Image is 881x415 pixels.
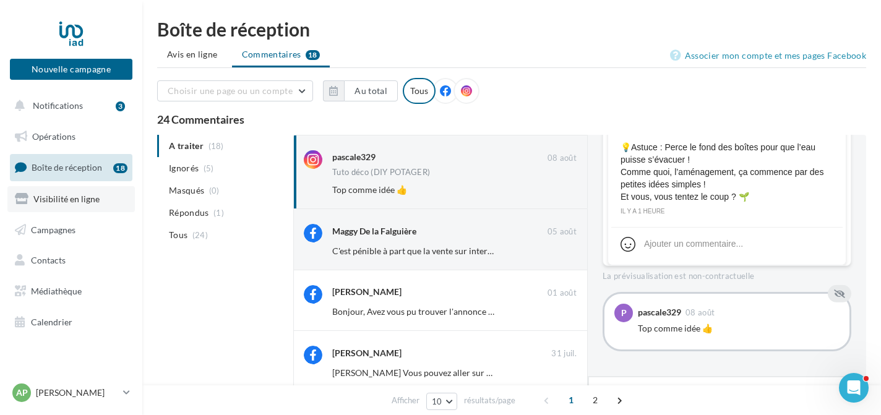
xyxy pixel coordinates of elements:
button: Au total [323,80,398,101]
iframe: Intercom live chat [839,373,869,403]
p: [PERSON_NAME] [36,387,118,399]
div: pascale329 [332,151,376,163]
a: AP [PERSON_NAME] [10,381,132,404]
span: 05 août [548,226,577,237]
span: 2 [585,390,605,410]
a: Opérations [7,124,135,150]
span: résultats/page [464,395,515,406]
div: [PERSON_NAME] [332,347,402,359]
a: Visibilité en ligne [7,186,135,212]
span: Avis en ligne [167,48,218,61]
div: La prévisualisation est non-contractuelle [603,266,851,282]
span: Répondus [169,207,209,219]
span: (24) [192,230,208,240]
span: AP [16,387,28,399]
button: Au total [344,80,398,101]
button: Notifications 3 [7,93,130,119]
span: (1) [213,208,224,218]
span: (5) [204,163,214,173]
span: Calendrier [31,317,72,327]
div: 24 Commentaires [157,114,866,125]
svg: Emoji [621,237,635,252]
span: (0) [209,186,220,195]
span: Notifications [33,100,83,111]
span: Ignorés [169,162,199,174]
div: Maggy De la Falguière [332,225,416,237]
span: Campagnes [31,224,75,234]
span: Visibilité en ligne [33,194,100,204]
div: Top comme idée 👍 [638,322,840,335]
span: Boîte de réception [32,162,102,173]
div: 3 [116,101,125,111]
button: Nouvelle campagne [10,59,132,80]
span: 01 août [548,288,577,299]
span: Tous [169,229,187,241]
div: pascale329 [638,308,681,317]
span: p [621,307,627,319]
span: 10 [432,396,442,406]
div: 18 [113,163,127,173]
button: Choisir une page ou un compte [157,80,313,101]
div: Tuto déco (DIY POTAGER) [332,168,430,176]
div: il y a 1 heure [621,206,833,217]
div: [PERSON_NAME] [332,286,402,298]
span: 1 [561,390,581,410]
span: 08 août [685,309,715,317]
span: Top comme idée 👍 [332,184,407,195]
span: Contacts [31,255,66,265]
div: Ajouter un commentaire... [644,237,743,250]
div: Boîte de réception [157,20,866,38]
a: Calendrier [7,309,135,335]
span: Masqués [169,184,204,197]
span: 31 juil. [551,348,577,359]
span: Médiathèque [31,286,82,296]
span: 08 août [548,153,577,164]
a: Médiathèque [7,278,135,304]
a: Campagnes [7,217,135,243]
span: Afficher [392,395,419,406]
button: 10 [426,393,458,410]
span: Opérations [32,131,75,142]
a: Boîte de réception18 [7,154,135,181]
a: Associer mon compte et mes pages Facebook [670,48,866,63]
span: Choisir une page ou un compte [168,85,293,96]
div: Tous [403,78,436,104]
a: Contacts [7,247,135,273]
